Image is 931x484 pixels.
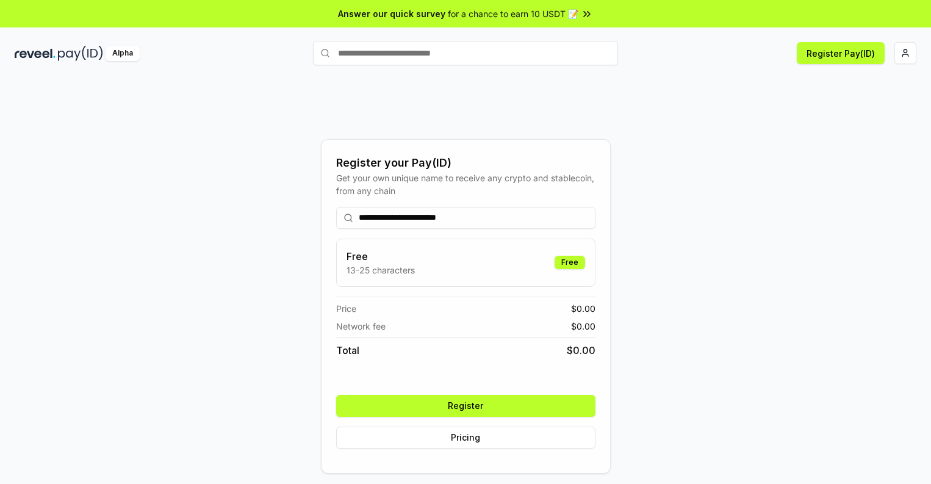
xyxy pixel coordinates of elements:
[336,343,359,358] span: Total
[555,256,585,269] div: Free
[571,302,595,315] span: $ 0.00
[448,7,578,20] span: for a chance to earn 10 USDT 📝
[106,46,140,61] div: Alpha
[336,320,386,333] span: Network fee
[15,46,56,61] img: reveel_dark
[567,343,595,358] span: $ 0.00
[336,427,595,449] button: Pricing
[336,395,595,417] button: Register
[571,320,595,333] span: $ 0.00
[338,7,445,20] span: Answer our quick survey
[58,46,103,61] img: pay_id
[347,264,415,276] p: 13-25 characters
[336,302,356,315] span: Price
[336,154,595,172] div: Register your Pay(ID)
[797,42,885,64] button: Register Pay(ID)
[347,249,415,264] h3: Free
[336,172,595,197] div: Get your own unique name to receive any crypto and stablecoin, from any chain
